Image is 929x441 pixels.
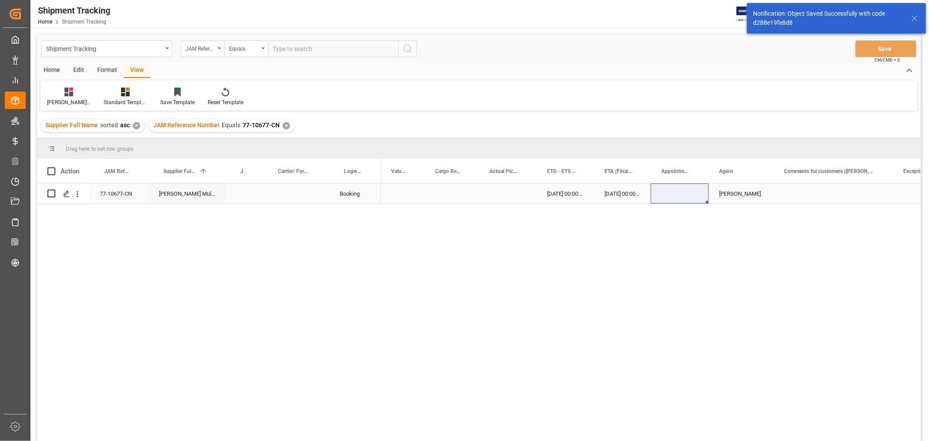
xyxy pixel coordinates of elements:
[268,41,399,57] input: Type to search
[149,183,226,204] div: [PERSON_NAME] Multimedia [GEOGRAPHIC_DATA]
[46,43,162,54] div: Shipment Tracking
[208,98,243,106] div: Reset Template
[45,122,98,129] span: Supplier Full Name
[38,19,52,25] a: Home
[605,168,632,174] span: ETA (Final Delivery Location)
[38,4,110,17] div: Shipment Tracking
[661,168,690,174] span: Appointment Start Date
[67,63,91,78] div: Edit
[784,168,875,174] span: Comments for customers ([PERSON_NAME])
[594,183,651,204] div: [DATE] 00:00:00
[753,9,903,27] div: Notification: Object Saved Successfully with code d288e19fe8d8
[124,63,150,78] div: View
[37,63,67,78] div: Home
[104,168,130,174] span: JAM Reference Number
[719,168,733,174] span: Agent
[875,57,900,63] span: Ctrl/CMD + S
[340,184,370,204] div: Booking
[537,183,594,204] div: [DATE] 00:00:00
[47,98,91,106] div: [PERSON_NAME]'s tracking all # _5
[89,183,149,204] div: 77-10677-CN
[229,43,259,53] div: Equals
[104,98,147,106] div: Standard Templates
[719,184,763,204] div: [PERSON_NAME]
[66,146,134,152] span: Drag here to set row groups
[222,122,240,129] span: Equals
[283,122,290,129] div: ✕
[278,168,311,174] span: Carrier/ Forwarder Name
[100,122,118,129] span: sorted
[91,63,124,78] div: Format
[133,122,140,129] div: ✕
[186,43,215,53] div: JAM Reference Number
[61,167,79,175] div: Action
[490,168,518,174] span: Actual Pickup Date (Origin)
[240,168,245,174] span: JAM Shipment Number
[855,41,916,57] button: Save
[163,168,196,174] span: Supplier Full Name
[37,183,381,204] div: Press SPACE to select this row.
[399,41,417,57] button: search button
[120,122,130,129] span: asc
[344,168,362,174] span: Logward Status
[435,168,461,174] span: Cargo Ready Date (Origin)
[224,41,268,57] button: open menu
[153,122,220,129] span: JAM Reference Number
[547,168,576,174] span: ETD - ETS (Origin)
[903,168,926,174] span: Exception
[181,41,224,57] button: open menu
[160,98,195,106] div: Save Template
[41,41,172,57] button: open menu
[736,7,767,22] img: Exertis%20JAM%20-%20Email%20Logo.jpg_1722504956.jpg
[391,168,406,174] span: Value (1)
[243,122,280,129] span: 77-10677-CN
